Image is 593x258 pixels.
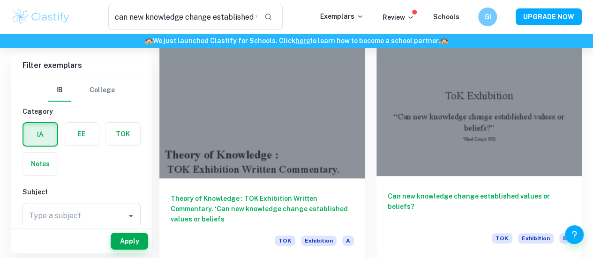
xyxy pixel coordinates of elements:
[23,153,58,175] button: Notes
[388,191,571,222] h6: Can new knowledge change established values or beliefs?
[23,123,57,146] button: IA
[2,36,591,46] h6: We just launched Clastify for Schools. Click to learn how to become a school partner.
[90,79,115,102] button: College
[301,236,337,246] span: Exhibition
[559,233,570,243] span: B
[171,193,354,224] h6: Theory of Knowledge : TOK Exhibition Written Commentary. ‘Can new knowledge change established va...
[342,236,354,246] span: A
[11,52,152,79] h6: Filter exemplars
[492,233,512,243] span: TOK
[145,37,153,44] span: 🏫
[108,4,256,30] input: Search for any exemplars...
[11,7,71,26] img: Clastify logo
[518,233,554,243] span: Exhibition
[275,236,295,246] span: TOK
[124,209,137,222] button: Open
[433,13,459,21] a: Schools
[111,233,148,250] button: Apply
[23,187,141,197] h6: Subject
[478,7,497,26] button: GI
[105,123,140,145] button: TOK
[440,37,448,44] span: 🏫
[23,106,141,117] h6: Category
[64,123,99,145] button: EE
[516,8,582,25] button: UPGRADE NOW
[295,37,310,44] a: here
[383,12,414,22] p: Review
[482,12,493,22] h6: GI
[565,225,584,244] button: Help and Feedback
[48,79,71,102] button: IB
[48,79,115,102] div: Filter type choice
[320,11,364,22] p: Exemplars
